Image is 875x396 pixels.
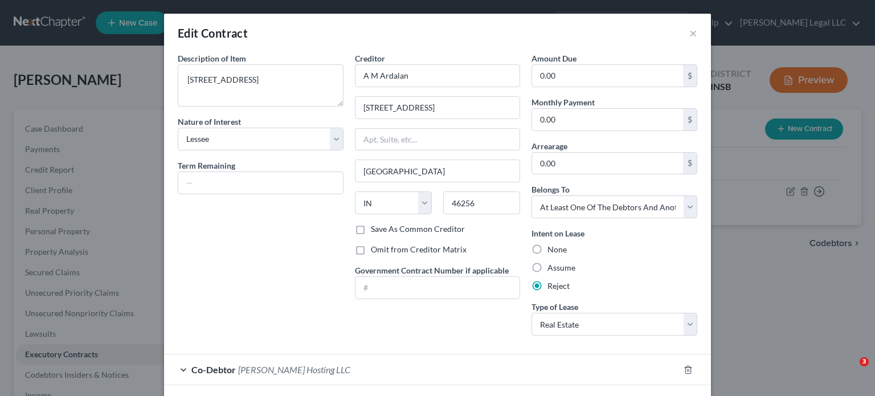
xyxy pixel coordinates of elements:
input: 0.00 [532,65,683,87]
label: Save As Common Creditor [371,223,465,235]
label: Arrearage [531,140,567,152]
span: Description of Item [178,54,246,63]
label: None [547,244,567,255]
input: Apt, Suite, etc... [355,129,520,150]
label: Nature of Interest [178,116,241,128]
span: Type of Lease [531,302,578,312]
span: Co-Debtor [191,364,236,375]
span: [PERSON_NAME] Hosting LLC [238,364,350,375]
label: Omit from Creditor Matrix [371,244,467,255]
input: Enter city... [355,160,520,182]
input: -- [178,172,343,194]
span: 3 [860,357,869,366]
label: Term Remaining [178,160,235,172]
label: Monthly Payment [531,96,595,108]
div: Edit Contract [178,25,248,41]
label: Amount Due [531,52,576,64]
div: $ [683,65,697,87]
label: Intent on Lease [531,227,584,239]
label: Assume [547,262,575,273]
div: $ [683,153,697,174]
input: 0.00 [532,109,683,130]
button: × [689,26,697,40]
input: Enter zip.. [443,191,520,214]
span: Creditor [355,54,385,63]
label: Reject [547,280,570,292]
label: Government Contract Number if applicable [355,264,509,276]
span: Belongs To [531,185,570,194]
input: Search creditor by name... [355,64,521,87]
input: 0.00 [532,153,683,174]
div: $ [683,109,697,130]
input: # [355,277,520,299]
input: Enter address... [355,97,520,119]
iframe: Intercom live chat [836,357,864,385]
